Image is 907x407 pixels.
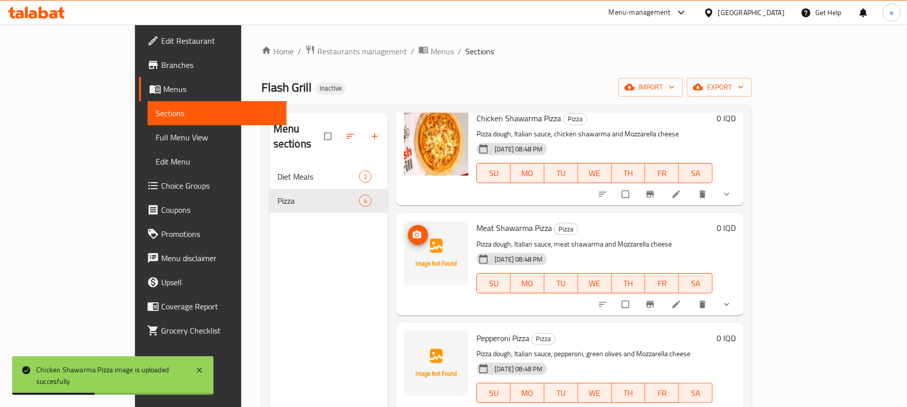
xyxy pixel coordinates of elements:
span: Sections [465,45,494,57]
a: Branches [139,53,287,77]
button: MO [511,163,544,183]
span: Full Menu View [156,131,278,143]
button: TH [612,163,646,183]
button: SA [679,163,713,183]
button: WE [578,273,612,293]
a: Edit menu item [671,299,683,309]
span: SA [683,386,709,400]
button: TU [544,273,578,293]
button: upload picture [408,225,428,245]
span: Select to update [616,295,637,314]
button: TU [544,163,578,183]
svg: Show Choices [722,189,732,199]
h6: 0 IQD [717,331,736,345]
span: Coverage Report [161,300,278,312]
a: Grocery Checklist [139,318,287,343]
h6: 0 IQD [717,221,736,235]
button: FR [645,383,679,403]
span: SA [683,166,709,181]
a: Promotions [139,222,287,246]
a: Full Menu View [148,125,287,149]
button: Branch-specific-item [639,183,663,205]
p: Pizza dough, Italian sauce, meat shawarma and Mozzarella cheese [476,238,713,251]
button: show more [716,183,740,205]
div: Pizza4 [269,189,388,213]
a: Coupons [139,198,287,222]
span: Flash Grill [261,76,312,99]
div: Menu-management [609,7,671,19]
button: WE [578,383,612,403]
span: TH [616,386,642,400]
a: Sections [148,101,287,125]
a: Menu disclaimer [139,246,287,270]
span: Edit Restaurant [161,35,278,47]
button: delete [691,183,716,205]
span: SA [683,276,709,291]
button: SA [679,383,713,403]
button: FR [645,163,679,183]
span: Promotions [161,228,278,240]
span: Select all sections [318,127,339,146]
span: MO [515,166,540,181]
span: Menus [431,45,454,57]
span: import [626,81,675,94]
span: Branches [161,59,278,71]
button: SU [476,383,511,403]
button: show more [716,293,740,315]
div: Diet Meals2 [269,165,388,189]
span: Choice Groups [161,180,278,192]
p: Pizza dough, Italian sauce, pepperoni, green olives and Mozzarella cheese [476,348,713,360]
li: / [458,45,461,57]
button: MO [511,383,544,403]
span: Coupons [161,204,278,216]
a: Edit Restaurant [139,29,287,53]
span: TH [616,276,642,291]
li: / [411,45,414,57]
span: Menu disclaimer [161,252,278,264]
button: FR [645,273,679,293]
div: Chicken Shawarma Pizza image is uploaded succesfully [36,364,185,387]
span: TU [548,276,574,291]
span: Grocery Checklist [161,324,278,337]
span: Version: [140,352,165,365]
span: e [890,7,893,18]
button: WE [578,163,612,183]
button: TH [612,273,646,293]
a: Menus [418,45,454,58]
span: 2 [360,172,371,182]
span: SU [481,276,507,291]
span: SU [481,386,507,400]
span: Diet Meals [277,171,359,183]
button: export [687,78,752,97]
button: SA [679,273,713,293]
button: delete [691,293,716,315]
span: Chicken Shawarma Pizza [476,111,561,126]
button: MO [511,273,544,293]
button: SU [476,273,511,293]
span: FR [649,276,675,291]
span: 4 [360,196,371,206]
div: Pizza [531,333,555,345]
span: export [695,81,744,94]
span: Pizza [277,195,359,207]
span: WE [582,386,608,400]
button: Branch-specific-item [639,293,663,315]
span: TU [548,386,574,400]
span: Menus [163,83,278,95]
span: WE [582,166,608,181]
span: Pizza [564,113,587,125]
button: Add section [364,125,388,147]
span: WE [582,276,608,291]
nav: Menu sections [269,160,388,217]
button: sort-choices [592,293,616,315]
span: Sections [156,107,278,119]
h6: 0 IQD [717,111,736,125]
h2: Menu sections [273,121,325,151]
span: SU [481,166,507,181]
div: Pizza [554,223,578,235]
img: Chicken Shawarma Pizza [404,111,468,176]
button: import [618,78,683,97]
span: Restaurants management [317,45,407,57]
span: [DATE] 08:48 PM [491,364,546,374]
